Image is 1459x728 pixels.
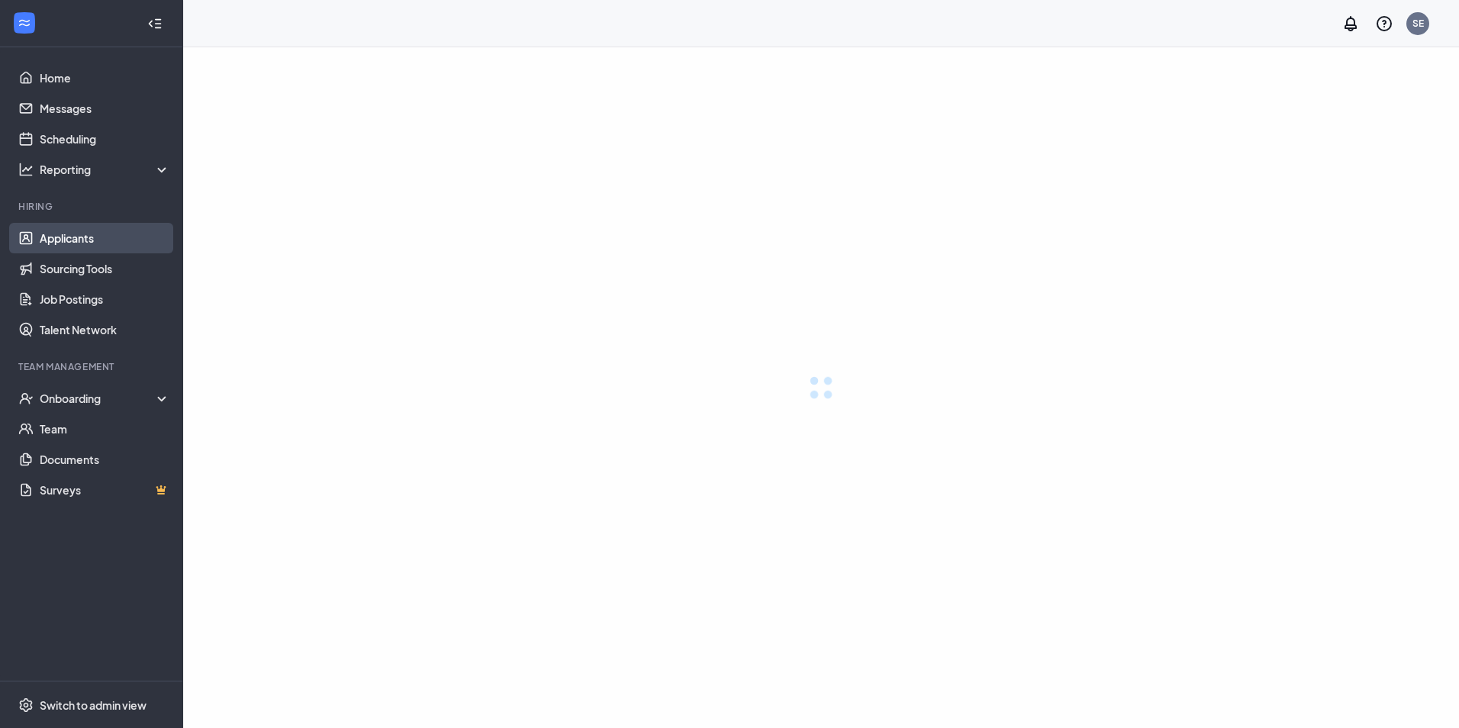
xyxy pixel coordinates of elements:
div: SE [1412,17,1424,30]
svg: Analysis [18,162,34,177]
a: Home [40,63,170,93]
a: Job Postings [40,284,170,314]
div: Hiring [18,200,167,213]
div: Onboarding [40,391,171,406]
a: Team [40,414,170,444]
a: Documents [40,444,170,475]
svg: Collapse [147,16,163,31]
svg: Settings [18,697,34,713]
svg: Notifications [1341,14,1360,33]
svg: UserCheck [18,391,34,406]
div: Reporting [40,162,171,177]
a: Sourcing Tools [40,253,170,284]
div: Team Management [18,360,167,373]
a: Scheduling [40,124,170,154]
a: Talent Network [40,314,170,345]
a: Applicants [40,223,170,253]
a: SurveysCrown [40,475,170,505]
a: Messages [40,93,170,124]
svg: WorkstreamLogo [17,15,32,31]
div: Switch to admin view [40,697,147,713]
svg: QuestionInfo [1375,14,1393,33]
